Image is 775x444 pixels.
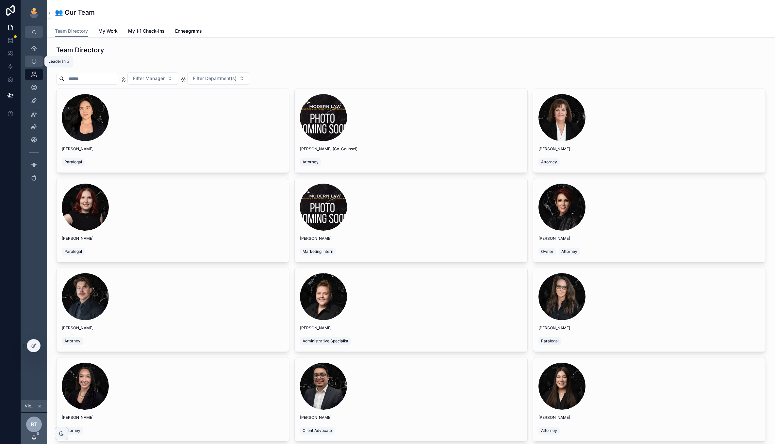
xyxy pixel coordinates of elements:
[538,325,760,331] span: [PERSON_NAME]
[21,38,47,192] div: scrollable content
[541,159,557,165] span: Attorney
[62,415,284,420] span: [PERSON_NAME]
[187,72,250,85] button: Select Button
[538,415,760,420] span: [PERSON_NAME]
[541,338,559,344] span: Paralegal
[300,236,522,241] span: [PERSON_NAME]
[127,72,178,85] button: Select Button
[538,146,760,152] span: [PERSON_NAME]
[64,428,80,433] span: Attorney
[98,28,118,34] span: My Work
[541,428,557,433] span: Attorney
[303,159,319,165] span: Attorney
[31,420,37,428] span: BT
[64,338,80,344] span: Attorney
[55,8,95,17] h1: 👥 Our Team
[300,415,522,420] span: [PERSON_NAME]
[538,236,760,241] span: [PERSON_NAME]
[175,25,202,38] a: Enneagrams
[533,268,766,352] a: [PERSON_NAME]Paralegal
[128,25,165,38] a: My 1:1 Check-ins
[62,236,284,241] span: [PERSON_NAME]
[64,159,82,165] span: Paralegal
[303,249,333,254] span: Marketing Intern
[533,357,766,441] a: [PERSON_NAME]Attorney
[294,357,527,441] a: [PERSON_NAME]Client Advocate
[56,268,289,352] a: [PERSON_NAME]Attorney
[48,59,69,64] div: Leadership
[25,403,36,409] span: Viewing as [PERSON_NAME]
[294,178,527,262] a: [PERSON_NAME]Marketing Intern
[561,249,577,254] span: Attorney
[294,89,527,173] a: [PERSON_NAME] (Co-Counsel)Attorney
[56,89,289,173] a: [PERSON_NAME]Paralegal
[541,249,553,254] span: Owner
[533,89,766,173] a: [PERSON_NAME]Attorney
[193,75,237,82] span: Filter Department(s)
[294,268,527,352] a: [PERSON_NAME]Administrative Specialist
[300,146,522,152] span: [PERSON_NAME] (Co-Counsel)
[300,325,522,331] span: [PERSON_NAME]
[303,338,348,344] span: Administrative Specialist
[303,428,332,433] span: Client Advocate
[64,249,82,254] span: Paralegal
[55,28,88,34] span: Team Directory
[98,25,118,38] a: My Work
[133,75,165,82] span: Filter Manager
[55,25,88,38] a: Team Directory
[533,178,766,262] a: [PERSON_NAME]OwnerAttorney
[56,357,289,441] a: [PERSON_NAME]Attorney
[56,45,104,55] h1: Team Directory
[29,8,39,18] img: App logo
[128,28,165,34] span: My 1:1 Check-ins
[175,28,202,34] span: Enneagrams
[56,178,289,262] a: [PERSON_NAME]Paralegal
[62,146,284,152] span: [PERSON_NAME]
[62,325,284,331] span: [PERSON_NAME]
